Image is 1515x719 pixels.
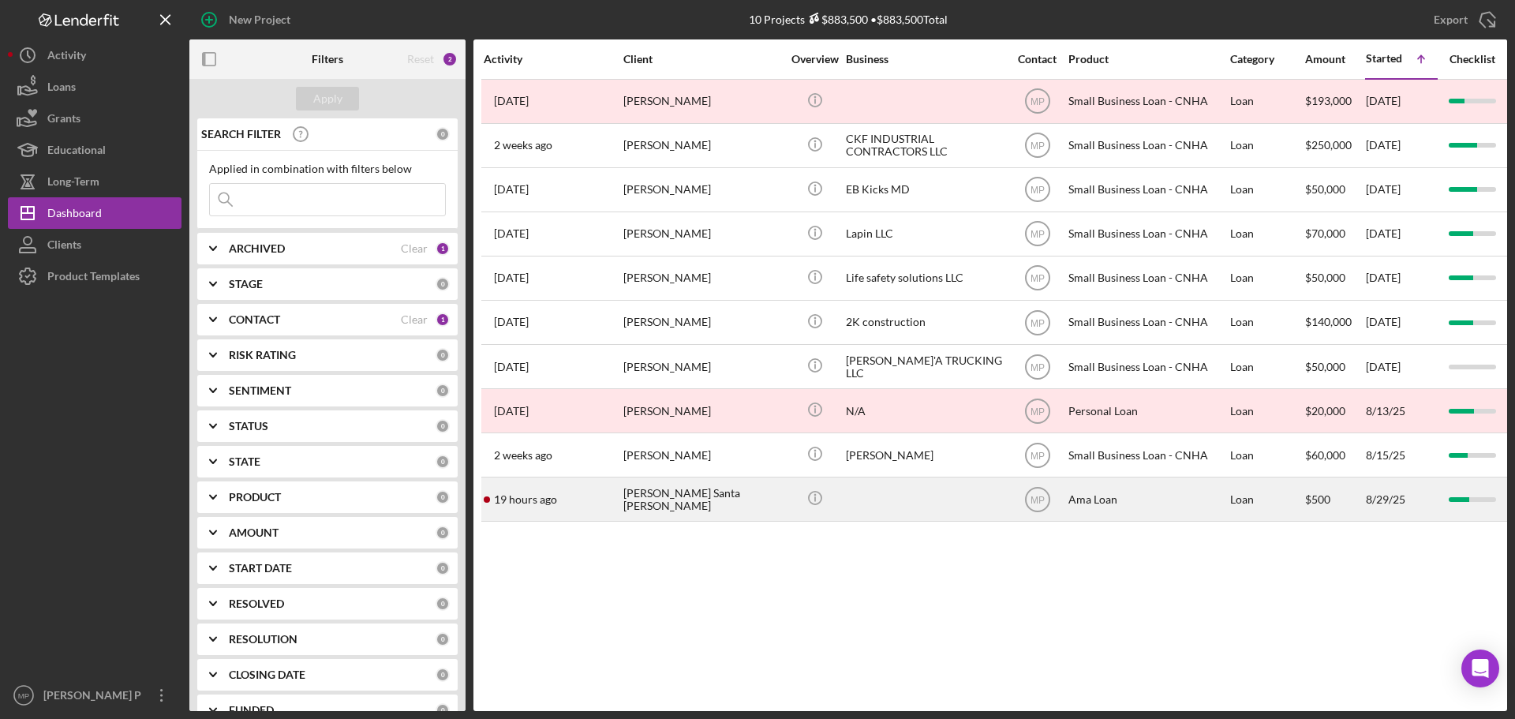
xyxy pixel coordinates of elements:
span: $50,000 [1305,271,1345,284]
b: STATUS [229,420,268,433]
b: PRODUCT [229,491,281,504]
span: $500 [1305,492,1330,506]
button: New Project [189,4,306,36]
div: Grants [47,103,80,138]
div: 0 [436,127,450,141]
div: 0 [436,561,450,575]
time: 2025-08-09 03:32 [494,183,529,196]
div: [PERSON_NAME]'A TRUCKING LLC [846,346,1004,388]
div: Small Business Loan - CNHA [1068,257,1226,299]
text: MP [1031,96,1045,107]
b: RESOLVED [229,597,284,610]
span: $60,000 [1305,448,1345,462]
div: Small Business Loan - CNHA [1068,81,1226,122]
div: 2 [442,51,458,67]
button: Export [1418,4,1507,36]
div: 0 [436,526,450,540]
text: MP [1031,273,1045,284]
div: $193,000 [1305,81,1364,122]
a: Clients [8,229,181,260]
div: Export [1434,4,1468,36]
div: 0 [436,668,450,682]
div: 0 [436,419,450,433]
b: CONTACT [229,313,280,326]
div: 0 [436,277,450,291]
div: [PERSON_NAME] [846,434,1004,476]
div: Reset [407,53,434,66]
time: 2025-08-26 02:09 [494,271,529,284]
div: [PERSON_NAME] [623,125,781,167]
div: Activity [484,53,622,66]
div: Small Business Loan - CNHA [1068,169,1226,211]
div: Loan [1230,434,1304,476]
span: $140,000 [1305,315,1352,328]
button: Grants [8,103,181,134]
text: MP [1031,450,1045,461]
div: Small Business Loan - CNHA [1068,346,1226,388]
div: [PERSON_NAME] [623,213,781,255]
a: Dashboard [8,197,181,229]
div: [PERSON_NAME] [623,346,781,388]
div: EB Kicks MD [846,169,1004,211]
div: Overview [785,53,844,66]
div: Loan [1230,257,1304,299]
div: CKF INDUSTRIAL CONTRACTORS LLC [846,125,1004,167]
text: MP [1031,494,1045,505]
text: MP [1031,229,1045,240]
div: Long-Term [47,166,99,201]
div: Loan [1230,81,1304,122]
div: Loan [1230,301,1304,343]
div: Educational [47,134,106,170]
div: 8/29/25 [1366,478,1437,520]
div: Loan [1230,478,1304,520]
time: 2025-09-06 01:34 [494,139,552,152]
text: MP [1031,140,1045,152]
button: Loans [8,71,181,103]
div: Product [1068,53,1226,66]
div: [DATE] [1366,346,1437,388]
div: Clear [401,313,428,326]
div: $883,500 [805,13,868,26]
div: Loan [1230,390,1304,432]
text: MP [1031,185,1045,196]
b: CLOSING DATE [229,668,305,681]
div: [PERSON_NAME] [623,257,781,299]
text: MP [1031,361,1045,373]
b: SENTIMENT [229,384,291,397]
time: 2025-08-12 20:46 [494,405,529,418]
time: 2025-09-18 00:36 [494,493,557,506]
time: 2025-07-17 21:26 [494,361,529,373]
b: ARCHIVED [229,242,285,255]
button: Apply [296,87,359,110]
div: Applied in combination with filters below [209,163,446,175]
div: Clear [401,242,428,255]
div: Product Templates [47,260,140,296]
a: Long-Term [8,166,181,197]
div: Activity [47,39,86,75]
div: Client [623,53,781,66]
div: [PERSON_NAME] [623,169,781,211]
div: [DATE] [1366,169,1437,211]
span: $50,000 [1305,360,1345,373]
a: Activity [8,39,181,71]
div: Category [1230,53,1304,66]
b: AMOUNT [229,526,279,539]
div: Small Business Loan - CNHA [1068,301,1226,343]
div: Loan [1230,346,1304,388]
b: FUNDED [229,704,274,717]
div: [DATE] [1366,125,1437,167]
div: [PERSON_NAME] Santa [PERSON_NAME] [623,478,781,520]
b: SEARCH FILTER [201,128,281,140]
button: Product Templates [8,260,181,292]
b: START DATE [229,562,292,575]
div: 1 [436,313,450,327]
div: [PERSON_NAME] [623,434,781,476]
div: Personal Loan [1068,390,1226,432]
div: Lapin LLC [846,213,1004,255]
a: Educational [8,134,181,166]
div: Started [1366,52,1402,65]
div: Small Business Loan - CNHA [1068,213,1226,255]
